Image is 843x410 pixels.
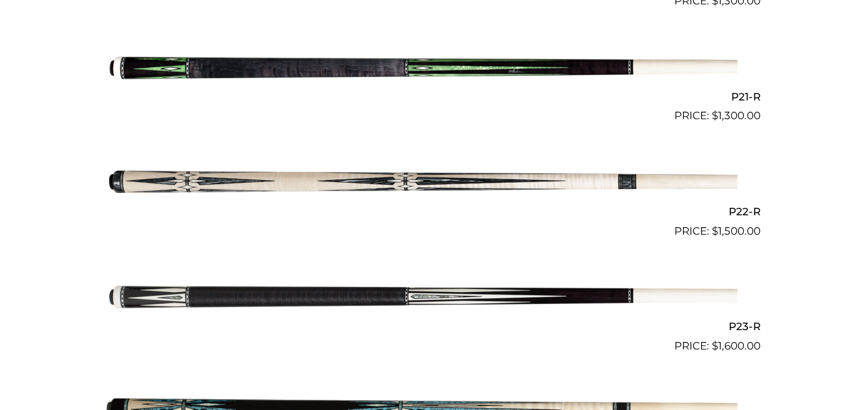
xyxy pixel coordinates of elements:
[712,109,761,122] bdi: 1,300.00
[106,245,737,349] img: P23-R
[83,315,761,338] h2: P23-R
[712,339,761,352] bdi: 1,600.00
[83,85,761,108] h2: P21-R
[106,14,737,119] img: P21-R
[83,245,761,354] a: P23-R $1,600.00
[83,14,761,124] a: P21-R $1,300.00
[83,129,761,239] a: P22-R $1,500.00
[106,129,737,234] img: P22-R
[712,225,718,237] span: $
[83,200,761,223] h2: P22-R
[712,339,718,352] span: $
[712,225,761,237] bdi: 1,500.00
[712,109,718,122] span: $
